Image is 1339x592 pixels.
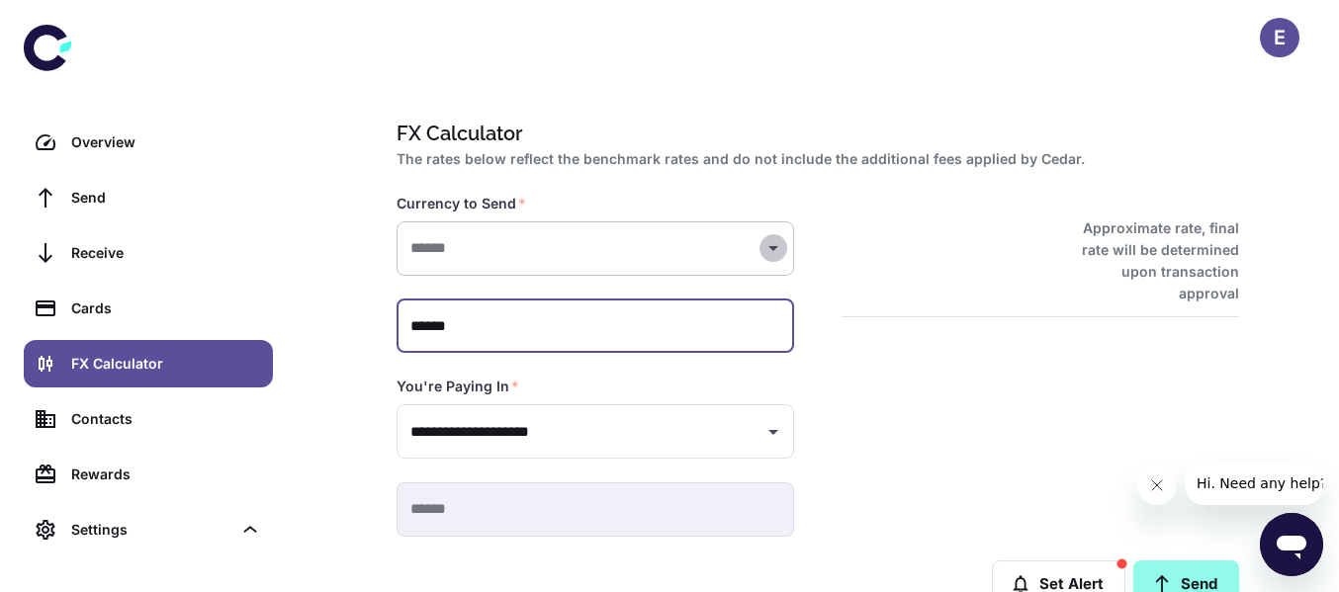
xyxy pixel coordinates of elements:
div: Receive [71,242,261,264]
a: Receive [24,229,273,277]
button: Open [759,234,787,262]
a: Overview [24,119,273,166]
h1: FX Calculator [397,119,1231,148]
button: E [1260,18,1299,57]
a: Send [24,174,273,221]
div: Settings [71,519,231,541]
label: You're Paying In [397,377,519,396]
a: Cards [24,285,273,332]
label: Currency to Send [397,194,526,213]
div: Contacts [71,408,261,430]
button: Open [759,418,787,446]
iframe: Button to launch messaging window [1260,513,1323,576]
div: FX Calculator [71,353,261,375]
div: Overview [71,131,261,153]
a: Rewards [24,451,273,498]
span: Hi. Need any help? [12,14,142,30]
iframe: Message from company [1185,462,1323,505]
iframe: Close message [1137,465,1177,505]
a: Contacts [24,395,273,443]
div: Send [71,187,261,209]
div: Settings [24,506,273,553]
a: FX Calculator [24,340,273,387]
div: Rewards [71,464,261,485]
h6: Approximate rate, final rate will be determined upon transaction approval [1060,217,1239,304]
div: Cards [71,297,261,319]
